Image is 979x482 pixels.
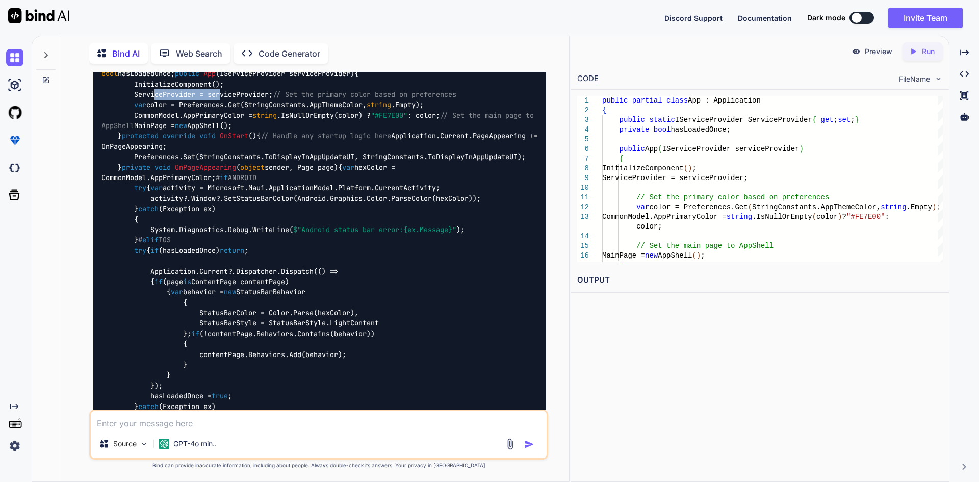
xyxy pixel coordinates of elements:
[6,159,23,176] img: darkCloudIdeIcon
[134,184,146,193] span: try
[799,145,803,153] span: )
[619,116,645,124] span: public
[906,203,932,211] span: .Empty
[816,213,838,221] span: color
[220,173,228,182] span: if
[150,184,163,193] span: var
[367,100,391,110] span: string
[664,14,723,22] span: Discord Support
[658,251,692,260] span: AppShell
[577,202,589,212] div: 12
[134,100,146,110] span: var
[688,96,761,105] span: App : Application
[812,116,816,124] span: {
[846,213,885,221] span: "#FE7E00"
[881,203,906,211] span: string
[602,106,606,114] span: {
[577,212,589,222] div: 13
[6,104,23,121] img: githubLight
[833,116,837,124] span: ;
[577,106,589,115] div: 2
[183,277,191,286] span: is
[220,132,248,141] span: OnStart
[885,213,889,221] span: :
[671,125,731,134] span: hasLoadedOnce;
[899,74,930,84] span: FileName
[649,116,675,124] span: static
[154,277,163,286] span: if
[577,154,589,164] div: 7
[577,183,589,193] div: 10
[602,96,628,105] span: public
[504,438,516,450] img: attachment
[838,116,851,124] span: set
[240,163,265,172] span: object
[159,439,169,449] img: GPT-4o mini
[752,203,881,211] span: StringConstants.AppThemeColor,
[636,242,774,250] span: // Set the main page to AppShell
[934,74,943,83] img: chevron down
[602,251,645,260] span: MainPage =
[261,132,391,141] span: // Handle any startup logic here
[602,174,748,182] span: ServiceProvider = serviceProvider;
[134,246,146,255] span: try
[738,14,792,22] span: Documentation
[692,164,696,172] span: ;
[726,213,752,221] span: string
[273,90,456,99] span: // Set the primary color based on preferences
[140,440,148,448] img: Pick Models
[259,47,320,60] p: Code Generator
[371,111,407,120] span: "#FE7E00"
[602,213,727,221] span: CommonModel.AppPrimaryColor =
[619,125,649,134] span: private
[138,236,171,245] span: # IOS
[851,116,855,124] span: ;
[748,203,752,211] span: (
[6,437,23,454] img: settings
[577,115,589,125] div: 3
[636,203,649,211] span: var
[636,193,829,201] span: // Set the primary color based on preferences
[666,96,688,105] span: class
[636,222,662,231] span: color;
[252,111,277,120] span: string
[191,329,199,338] span: if
[577,232,589,241] div: 14
[664,13,723,23] button: Discord Support
[658,145,662,153] span: (
[922,46,935,57] p: Run
[122,132,256,141] span: ()
[752,213,812,221] span: .IsNullOrEmpty
[138,205,159,214] span: catch
[619,155,623,163] span: {
[675,116,812,124] span: IServiceProvider ServiceProvider
[577,251,589,261] div: 16
[150,246,159,255] span: if
[738,13,792,23] button: Documentation
[154,163,171,172] span: void
[173,439,217,449] p: GPT-4o min..
[577,144,589,154] div: 6
[101,69,118,78] span: bool
[122,163,150,172] span: private
[293,225,456,234] span: $"Android status bar error: "
[692,251,696,260] span: (
[683,164,687,172] span: (
[577,96,589,106] div: 1
[342,163,354,172] span: var
[632,96,662,105] span: partial
[8,8,69,23] img: Bind AI
[888,8,963,28] button: Invite Team
[602,164,684,172] span: InitializeComponent
[6,77,23,94] img: ai-studio
[577,135,589,144] div: 5
[932,203,936,211] span: )
[842,213,846,221] span: ?
[113,439,137,449] p: Source
[662,145,799,153] span: IServiceProvider serviceProvider
[577,164,589,173] div: 8
[936,203,940,211] span: ;
[852,47,861,56] img: preview
[807,13,845,23] span: Dark mode
[89,462,548,469] p: Bind can provide inaccurate information, including about people. Always double-check its answers....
